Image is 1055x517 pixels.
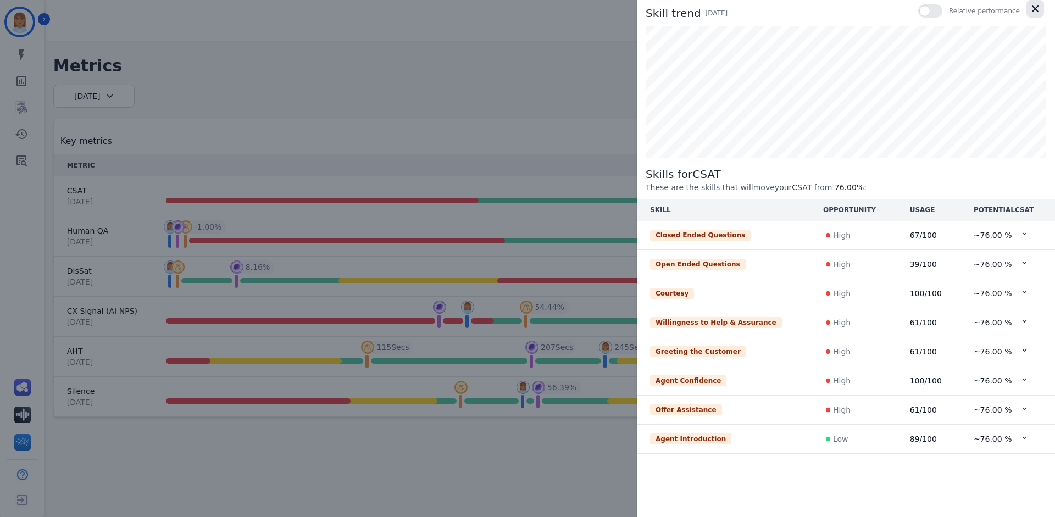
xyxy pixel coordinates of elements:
div: Willingness to Help & Assurance [650,317,782,328]
div: Agent Introduction [650,433,731,444]
div: Offer Assistance [650,404,722,415]
p: [DATE] [706,8,728,18]
span: 100 /100 [910,289,942,298]
span: Relative performance [949,7,1020,15]
p: High [833,404,851,415]
div: Agent Confidence [650,375,726,386]
p: These are the skills that will move your from : [646,182,1055,193]
span: ~ 76.00 % [974,404,1012,415]
span: 39 /100 [910,260,937,269]
span: ~ 76.00 % [974,259,1012,270]
span: ~ 76.00 % [974,433,1012,444]
span: ~ 76.00 % [974,346,1012,357]
p: High [833,230,851,241]
div: USAGE [910,205,935,214]
div: OPPORTUNITY [823,205,876,214]
div: Courtesy [650,288,694,299]
span: ~ 76.00 % [974,375,1012,386]
div: Greeting the Customer [650,346,746,357]
div: Closed Ended Questions [650,230,751,241]
span: 61 /100 [910,405,937,414]
span: 67 /100 [910,231,937,240]
span: 100 /100 [910,376,942,385]
div: SKILL [650,205,671,214]
p: High [833,375,851,386]
p: Skills for CSAT [646,166,1055,182]
p: High [833,288,851,299]
p: Skill trend [646,5,701,21]
span: 89 /100 [910,435,937,443]
p: High [833,317,851,328]
p: High [833,346,851,357]
div: Open Ended Questions [650,259,746,270]
div: POTENTIAL CSAT [974,205,1034,214]
span: ~ 76.00 % [974,288,1012,299]
span: ~ 76.00 % [974,230,1012,241]
p: Low [833,433,848,444]
span: ~ 76.00 % [974,317,1012,328]
span: 61 /100 [910,347,937,356]
span: 76.00 % [835,183,864,192]
span: CSAT [792,183,812,192]
span: 61 /100 [910,318,937,327]
p: High [833,259,851,270]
